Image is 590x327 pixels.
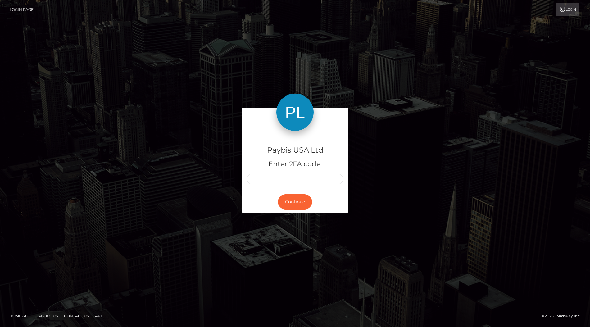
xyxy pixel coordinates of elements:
[556,3,579,16] a: Login
[276,94,314,131] img: Paybis USA Ltd
[7,311,34,321] a: Homepage
[36,311,60,321] a: About Us
[542,313,585,320] div: © 2025 , MassPay Inc.
[247,145,343,156] h4: Paybis USA Ltd
[278,194,312,210] button: Continue
[10,3,34,16] a: Login Page
[61,311,91,321] a: Contact Us
[93,311,104,321] a: API
[247,159,343,169] h5: Enter 2FA code:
